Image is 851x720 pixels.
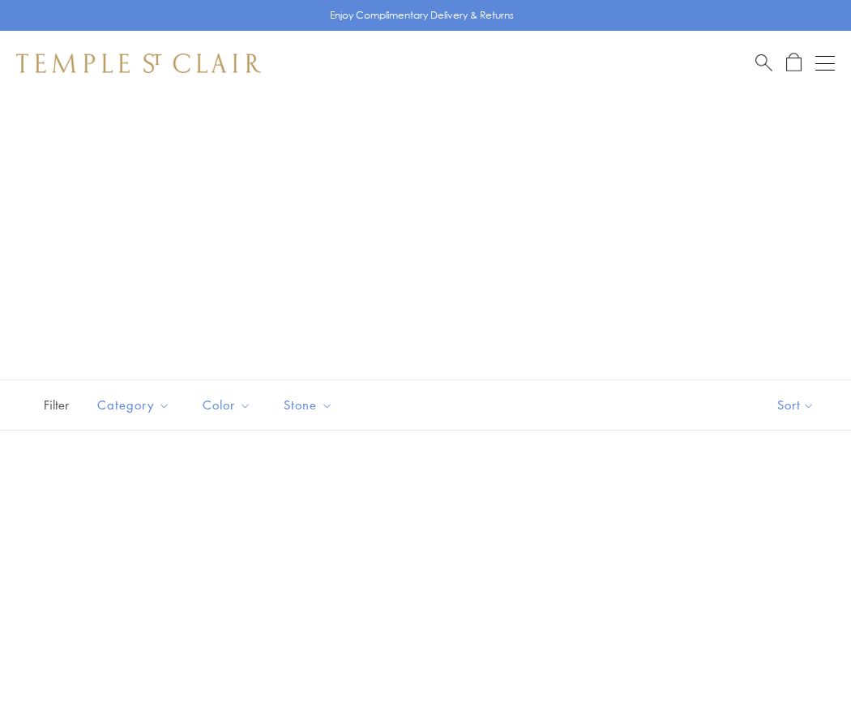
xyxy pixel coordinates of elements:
[190,387,263,423] button: Color
[276,395,345,415] span: Stone
[330,7,514,24] p: Enjoy Complimentary Delivery & Returns
[85,387,182,423] button: Category
[815,54,835,73] button: Open navigation
[755,53,772,73] a: Search
[16,54,261,73] img: Temple St. Clair
[741,380,851,430] button: Show sort by
[195,395,263,415] span: Color
[272,387,345,423] button: Stone
[786,53,802,73] a: Open Shopping Bag
[89,395,182,415] span: Category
